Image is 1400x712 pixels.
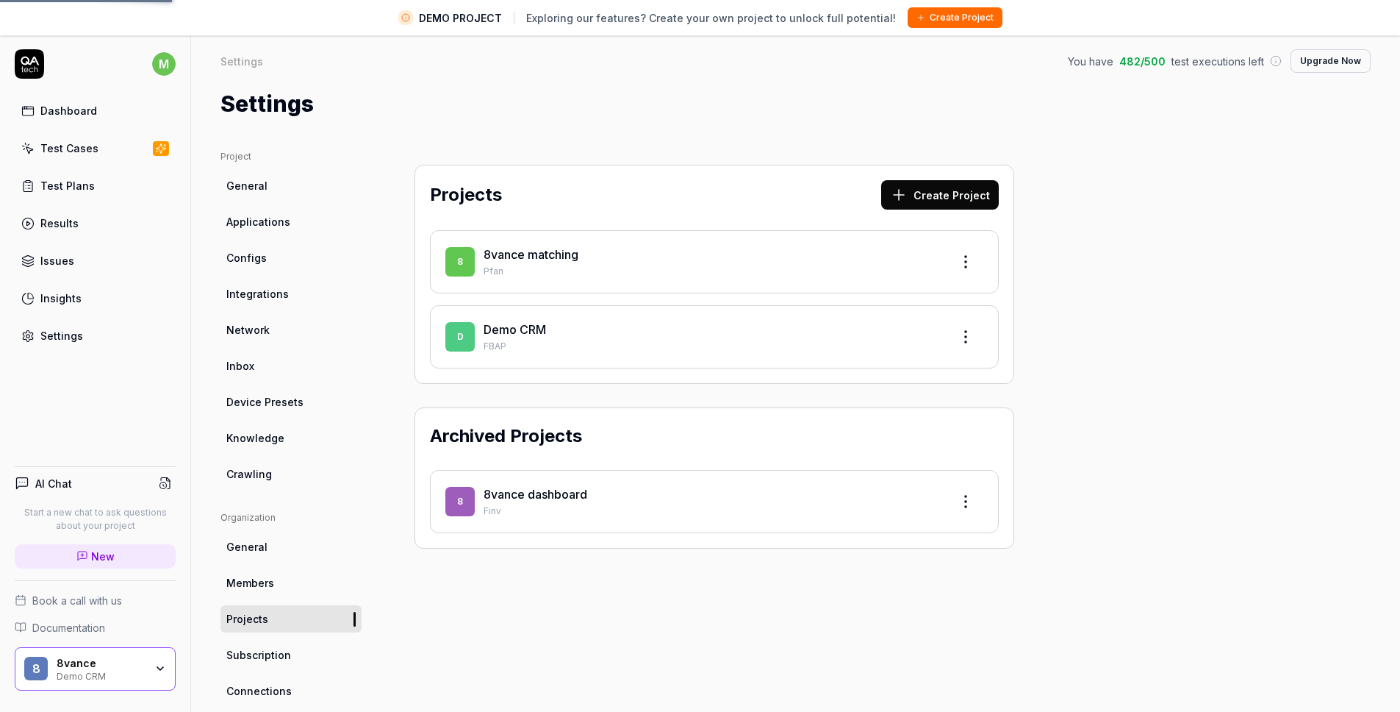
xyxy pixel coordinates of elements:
span: 482 / 500 [1119,54,1166,69]
span: m [152,52,176,76]
h2: Archived Projects [430,423,582,449]
div: 8vance [57,657,145,670]
span: General [226,178,268,193]
a: Subscription [220,641,362,669]
p: Finv [484,505,939,518]
span: 8 [445,247,475,277]
a: Device Presets [220,388,362,416]
a: Knowledge [220,424,362,452]
p: FBAP [484,340,939,353]
span: Configs [226,250,267,266]
div: 8vance dashboard [484,485,939,503]
a: 8vance matching [484,247,578,262]
a: Results [15,209,176,238]
a: Crawling [220,460,362,488]
span: Projects [226,611,268,627]
span: General [226,539,268,555]
div: Insights [40,291,82,306]
a: Configs [220,244,362,271]
div: Results [40,216,79,231]
span: Connections [226,683,292,699]
a: Integrations [220,280,362,307]
a: Test Cases [15,134,176,163]
span: Crawling [226,466,272,482]
a: Network [220,316,362,343]
a: Applications [220,208,362,235]
div: Project [220,150,362,163]
span: DEMO PROJECT [419,10,502,26]
span: 8 [24,657,48,680]
span: Integrations [226,286,289,302]
a: Book a call with us [15,593,176,608]
h1: Settings [220,88,314,121]
div: Issues [40,253,74,268]
a: Connections [220,677,362,705]
p: Pfan [484,265,939,278]
span: New [91,549,115,564]
span: Inbox [226,358,254,374]
button: Upgrade Now [1290,49,1371,73]
a: Dashboard [15,96,176,125]
a: Test Plans [15,171,176,200]
a: Documentation [15,620,176,636]
div: Settings [220,54,263,68]
span: Knowledge [226,430,284,446]
h4: AI Chat [35,476,72,491]
span: You have [1068,54,1113,69]
span: Documentation [32,620,105,636]
button: Create Project [881,180,999,210]
span: Subscription [226,647,291,663]
a: General [220,533,362,560]
a: Issues [15,246,176,275]
a: Settings [15,321,176,350]
span: D [445,322,475,352]
a: Projects [220,605,362,633]
span: Exploring our features? Create your own project to unlock full potential! [526,10,896,26]
a: Demo CRM [484,322,546,337]
span: Network [226,322,270,338]
button: 88vanceDemo CRM [15,647,176,691]
a: Members [220,569,362,597]
span: 8 [445,487,475,516]
a: General [220,172,362,199]
div: Settings [40,328,83,343]
span: test executions left [1171,54,1264,69]
a: New [15,544,176,569]
div: Test Plans [40,178,95,193]
div: Test Cases [40,140,98,156]
a: Inbox [220,352,362,380]
div: Dashboard [40,103,97,118]
button: m [152,49,176,79]
div: Organization [220,511,362,524]
span: Applications [226,214,290,229]
p: Start a new chat to ask questions about your project [15,506,176,533]
span: Members [226,575,274,591]
button: Create Project [908,7,1002,28]
h2: Projects [430,182,502,208]
div: Demo CRM [57,669,145,681]
span: Book a call with us [32,593,122,608]
a: Insights [15,284,176,313]
span: Device Presets [226,394,304,410]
